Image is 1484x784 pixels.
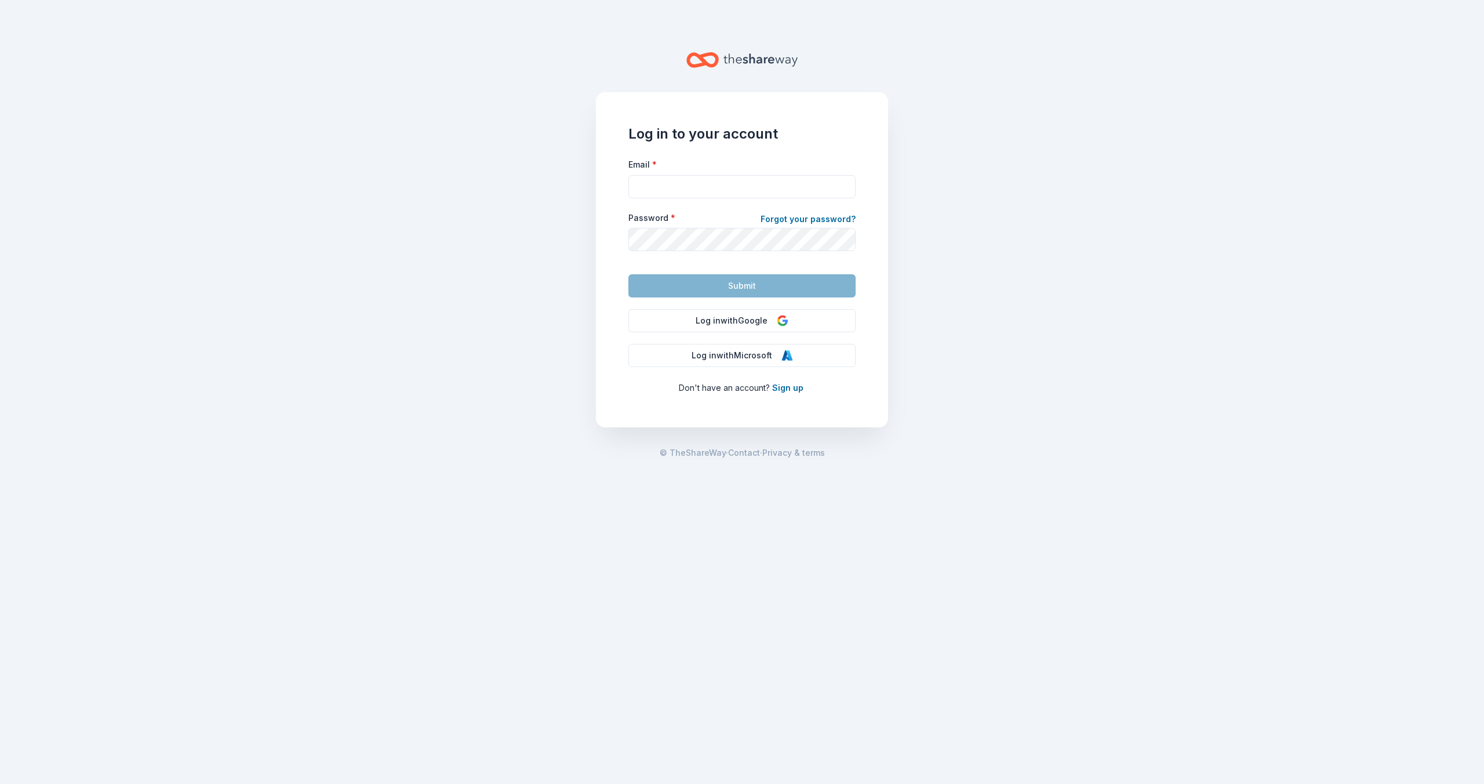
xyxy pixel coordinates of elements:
label: Email [628,159,657,170]
button: Log inwithGoogle [628,309,856,332]
img: Google Logo [777,315,788,326]
a: Privacy & terms [762,446,825,460]
span: Don ' t have an account? [679,383,770,393]
button: Log inwithMicrosoft [628,344,856,367]
label: Password [628,212,675,224]
a: Contact [728,446,760,460]
h1: Log in to your account [628,125,856,143]
a: Sign up [772,383,803,393]
a: Forgot your password? [761,212,856,228]
a: Home [686,46,798,74]
span: · · [660,446,825,460]
img: Microsoft Logo [781,350,793,361]
span: © TheShareWay [660,448,726,458]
